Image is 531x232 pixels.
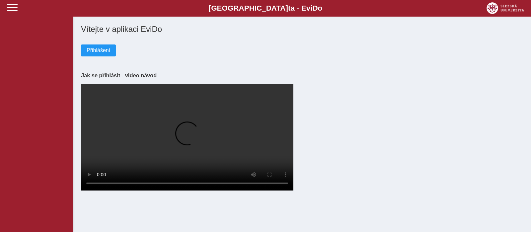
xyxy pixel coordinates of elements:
span: Přihlášení [87,47,110,53]
button: Přihlášení [81,44,116,56]
h3: Jak se přihlásit - video návod [81,72,523,79]
img: logo_web_su.png [487,2,524,14]
video: Your browser does not support the video tag. [81,84,293,191]
span: o [318,4,323,12]
h1: Vítejte v aplikaci EviDo [81,25,523,34]
b: [GEOGRAPHIC_DATA] a - Evi [20,4,511,13]
span: t [288,4,290,12]
span: D [312,4,318,12]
